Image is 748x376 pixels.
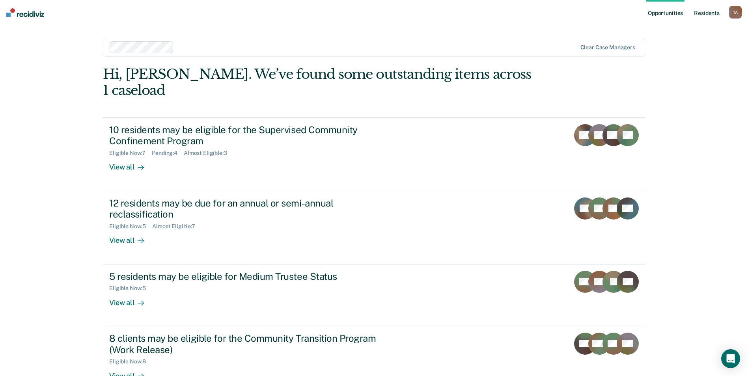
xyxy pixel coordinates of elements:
div: 5 residents may be eligible for Medium Trustee Status [109,271,386,282]
a: 10 residents may be eligible for the Supervised Community Confinement ProgramEligible Now:7Pendin... [103,117,645,191]
div: 10 residents may be eligible for the Supervised Community Confinement Program [109,124,386,147]
div: Eligible Now : 5 [109,223,152,230]
div: View all [109,292,153,307]
div: Open Intercom Messenger [721,349,740,368]
div: Eligible Now : 8 [109,358,152,365]
div: View all [109,156,153,172]
div: T A [729,6,742,19]
a: 5 residents may be eligible for Medium Trustee StatusEligible Now:5View all [103,264,645,326]
div: Hi, [PERSON_NAME]. We’ve found some outstanding items across 1 caseload [103,66,537,99]
div: Clear case managers [580,44,635,51]
div: Almost Eligible : 7 [152,223,201,230]
div: Eligible Now : 7 [109,150,152,156]
img: Recidiviz [6,8,44,17]
div: Almost Eligible : 3 [184,150,233,156]
div: 8 clients may be eligible for the Community Transition Program (Work Release) [109,333,386,356]
button: TA [729,6,742,19]
div: 12 residents may be due for an annual or semi-annual reclassification [109,197,386,220]
div: Eligible Now : 5 [109,285,152,292]
div: Pending : 4 [152,150,184,156]
a: 12 residents may be due for an annual or semi-annual reclassificationEligible Now:5Almost Eligibl... [103,191,645,264]
div: View all [109,230,153,245]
